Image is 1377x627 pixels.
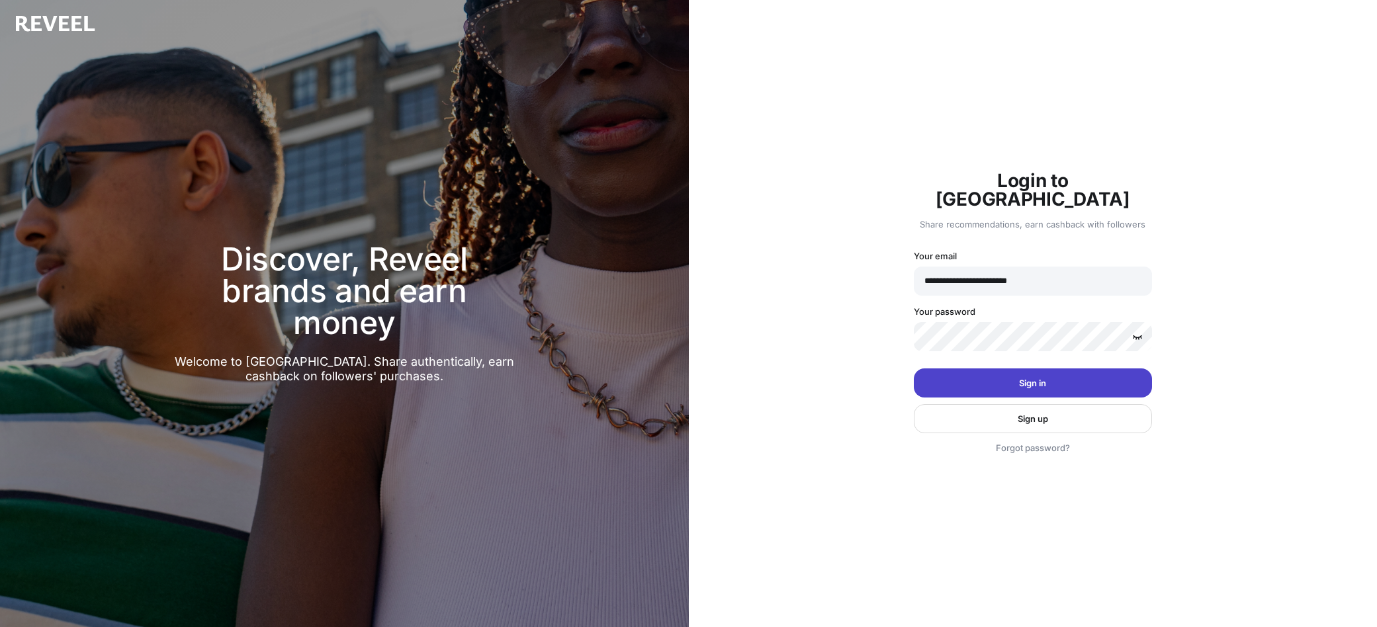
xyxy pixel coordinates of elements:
[914,171,1152,208] h3: Login to [GEOGRAPHIC_DATA]
[172,243,516,339] h3: Discover, Reveel brands and earn money
[914,306,1152,317] p: Your password
[1018,413,1048,424] p: Sign up
[914,368,1152,397] button: Sign in
[914,251,1152,261] p: Your email
[993,440,1073,456] p: Forgot password?
[914,219,1152,230] p: Share recommendations, earn cashback with followers
[172,355,516,384] p: Welcome to [GEOGRAPHIC_DATA]. Share authentically, earn cashback on followers' purchases.
[914,404,1152,433] a: Sign up
[1019,378,1046,388] p: Sign in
